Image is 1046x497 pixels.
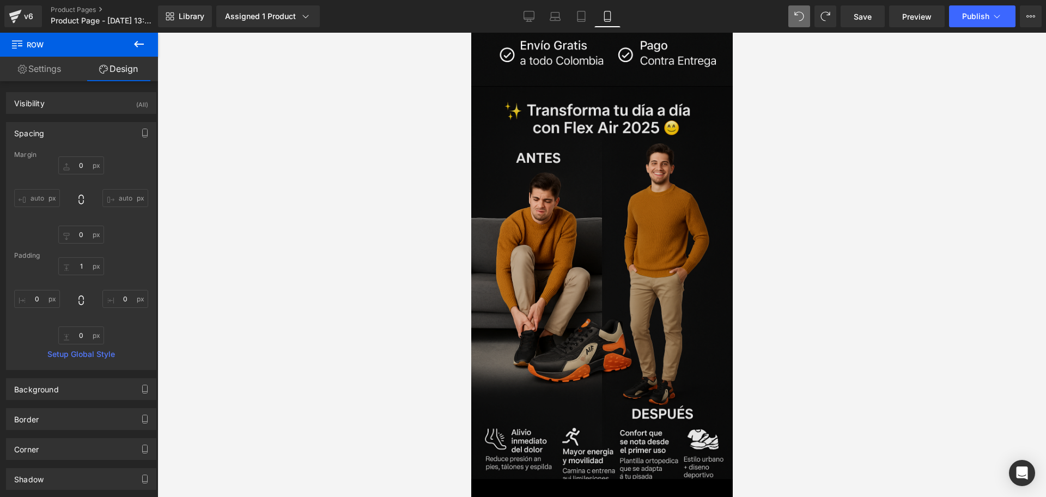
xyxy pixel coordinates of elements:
input: 0 [58,226,104,244]
button: Publish [949,5,1015,27]
div: Visibility [14,93,45,108]
a: Design [79,57,158,81]
a: Desktop [516,5,542,27]
div: Shadow [14,469,44,484]
div: (All) [136,93,148,111]
div: Assigned 1 Product [225,11,311,22]
span: Publish [962,12,989,21]
div: Border [14,409,39,424]
a: Tablet [568,5,594,27]
div: Padding [14,252,148,259]
div: Margin [14,151,148,159]
div: Corner [14,439,39,454]
div: Background [14,379,59,394]
button: Redo [814,5,836,27]
span: Row [11,33,120,57]
a: Laptop [542,5,568,27]
div: v6 [22,9,35,23]
input: 0 [102,189,148,207]
input: 0 [58,257,104,275]
a: Product Pages [51,5,176,14]
span: Save [854,11,872,22]
input: 0 [102,290,148,308]
a: Setup Global Style [14,350,148,359]
div: Spacing [14,123,44,138]
input: 0 [58,326,104,344]
button: More [1020,5,1042,27]
input: 0 [14,189,60,207]
input: 0 [58,156,104,174]
a: Mobile [594,5,621,27]
button: Undo [788,5,810,27]
a: New Library [158,5,212,27]
a: Preview [889,5,945,27]
input: 0 [14,290,60,308]
div: Open Intercom Messenger [1009,460,1035,486]
span: Library [179,11,204,21]
span: Preview [902,11,932,22]
a: v6 [4,5,42,27]
span: Product Page - [DATE] 13:51:53 [51,16,155,25]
